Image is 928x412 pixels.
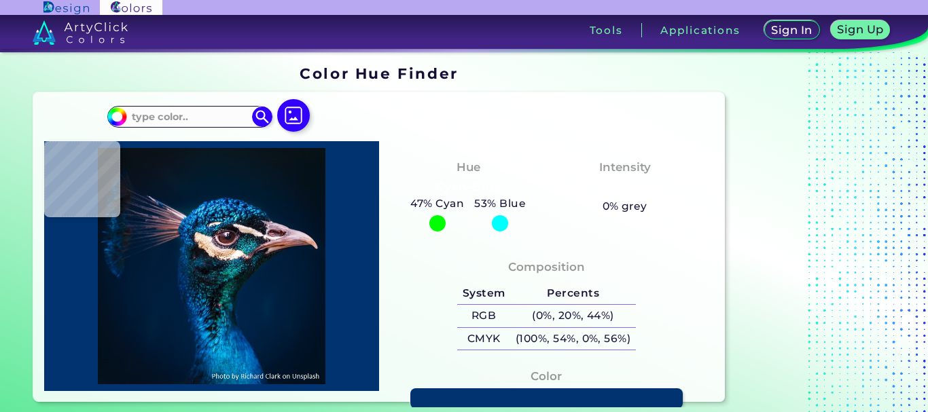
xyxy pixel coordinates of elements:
h5: RGB [457,305,510,327]
a: Sign In [767,22,817,39]
h5: Sign Up [840,24,882,35]
h5: 47% Cyan [406,195,469,212]
a: Sign Up [834,22,887,39]
h4: Intensity [599,157,651,177]
h4: Color [531,367,562,386]
h5: CMYK [457,328,510,350]
h4: Hue [457,157,480,177]
img: icon search [252,107,272,127]
h3: Cyan-Blue [430,179,507,195]
h5: (0%, 20%, 44%) [510,305,636,327]
img: ArtyClick Design logo [43,1,89,14]
h5: Sign In [774,25,810,35]
input: type color.. [127,107,253,126]
h5: (100%, 54%, 0%, 56%) [510,328,636,350]
img: img_pavlin.jpg [51,148,372,384]
h3: Tools [590,25,623,35]
img: icon picture [277,99,310,132]
h5: 0% grey [603,198,647,215]
img: logo_artyclick_colors_white.svg [33,20,128,45]
h5: System [457,282,510,304]
h3: Vibrant [595,179,654,195]
h5: Percents [510,282,636,304]
h1: Color Hue Finder [300,63,458,83]
h5: 53% Blue [469,195,531,212]
h3: Applications [660,25,740,35]
h4: Composition [508,257,585,277]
